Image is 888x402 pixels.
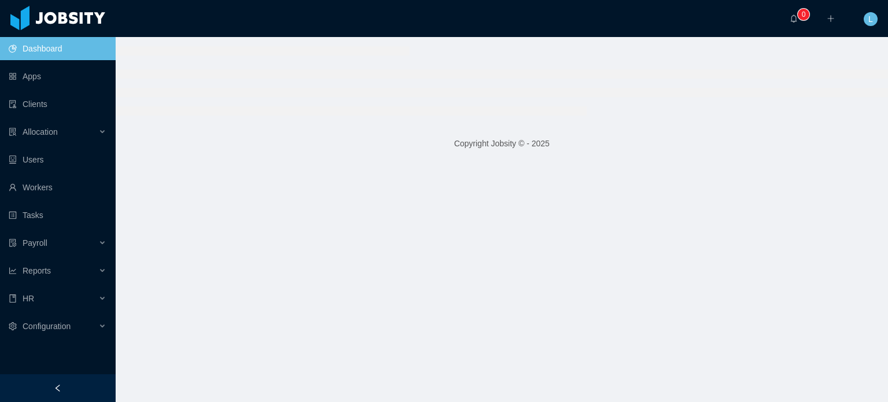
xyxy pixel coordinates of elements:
[9,37,106,60] a: icon: pie-chartDashboard
[9,267,17,275] i: icon: line-chart
[116,124,888,164] footer: Copyright Jobsity © - 2025
[868,12,873,26] span: L
[827,14,835,23] i: icon: plus
[9,294,17,303] i: icon: book
[9,65,106,88] a: icon: appstoreApps
[23,127,58,137] span: Allocation
[23,322,71,331] span: Configuration
[9,322,17,330] i: icon: setting
[9,176,106,199] a: icon: userWorkers
[798,9,809,20] sup: 0
[9,128,17,136] i: icon: solution
[23,294,34,303] span: HR
[9,93,106,116] a: icon: auditClients
[790,14,798,23] i: icon: bell
[23,266,51,275] span: Reports
[23,238,47,248] span: Payroll
[9,148,106,171] a: icon: robotUsers
[9,204,106,227] a: icon: profileTasks
[9,239,17,247] i: icon: file-protect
